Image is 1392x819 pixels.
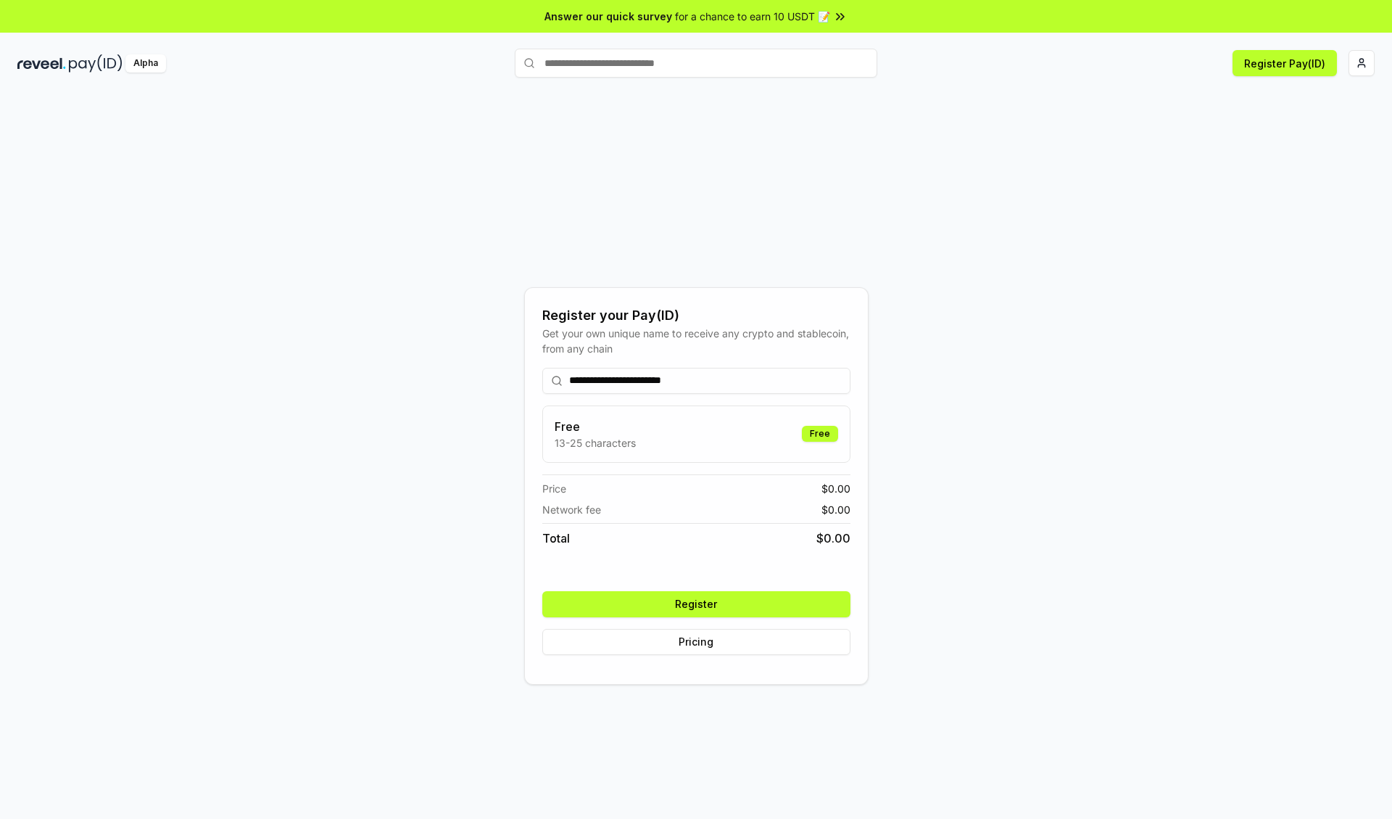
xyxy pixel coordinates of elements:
[555,435,636,450] p: 13-25 characters
[802,426,838,442] div: Free
[542,326,850,356] div: Get your own unique name to receive any crypto and stablecoin, from any chain
[69,54,123,73] img: pay_id
[542,502,601,517] span: Network fee
[542,481,566,496] span: Price
[821,481,850,496] span: $ 0.00
[17,54,66,73] img: reveel_dark
[1232,50,1337,76] button: Register Pay(ID)
[542,629,850,655] button: Pricing
[816,530,850,547] span: $ 0.00
[555,418,636,435] h3: Free
[125,54,166,73] div: Alpha
[542,530,570,547] span: Total
[675,9,830,24] span: for a chance to earn 10 USDT 📝
[542,591,850,617] button: Register
[544,9,672,24] span: Answer our quick survey
[542,305,850,326] div: Register your Pay(ID)
[821,502,850,517] span: $ 0.00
